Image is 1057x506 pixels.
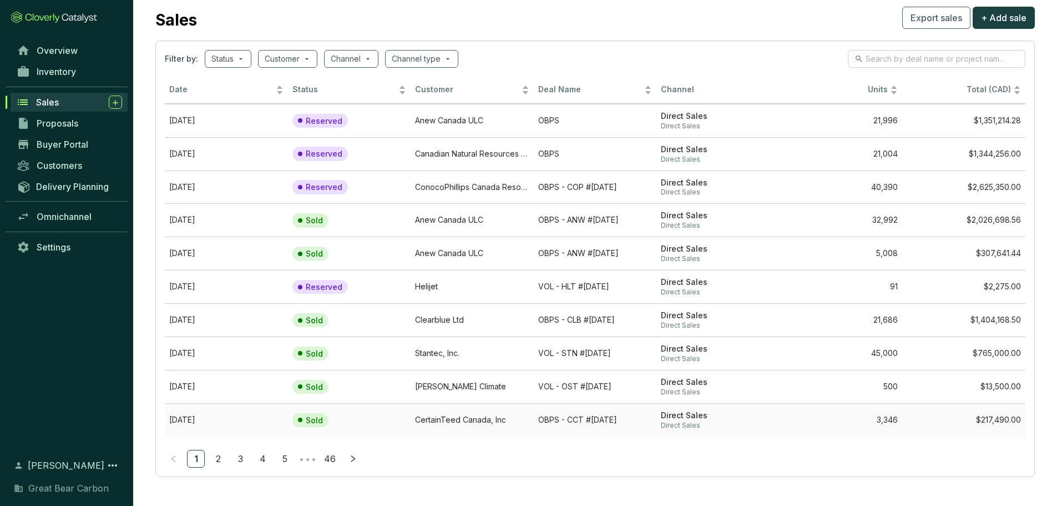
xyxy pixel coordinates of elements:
td: VOL - HLT #2025-10-08 [534,270,657,303]
span: Customer [415,84,519,95]
span: Direct Sales [661,155,775,164]
td: 21,004 [780,137,903,171]
p: Reserved [306,116,342,126]
span: Export sales [911,11,962,24]
p: Reserved [306,182,342,192]
span: Direct Sales [661,410,775,421]
td: 500 [780,370,903,403]
li: Previous Page [165,450,183,468]
td: Oct 07 2025 [165,370,288,403]
p: Sold [306,249,323,259]
a: Inventory [11,62,128,81]
span: Direct Sales [661,377,775,388]
td: OBPS - CLB #2025-10-07 [534,303,657,337]
span: left [170,455,178,463]
td: Anew Canada ULC [411,104,534,137]
span: Direct Sales [661,144,775,155]
th: Deal Name [534,77,657,104]
a: Sales [11,93,128,112]
span: Direct Sales [661,178,775,188]
a: Buyer Portal [11,135,128,154]
span: Settings [37,242,70,253]
td: ConocoPhillips Canada Resources Corp. [411,171,534,204]
span: Direct Sales [661,421,775,430]
input: Search by deal name or project name... [866,53,1009,65]
td: Oct 30 2025 [165,104,288,137]
span: Direct Sales [661,188,775,197]
span: right [349,455,357,463]
span: Omnichannel [37,211,92,222]
a: 5 [276,450,293,467]
a: 4 [254,450,271,467]
td: 21,686 [780,303,903,337]
td: $217,490.00 [902,403,1025,437]
span: Customers [37,160,82,171]
th: Customer [411,77,534,104]
span: Sales [36,97,59,108]
td: $765,000.00 [902,337,1025,370]
td: VOL - STN #2025-08-27 [534,337,657,370]
td: Oct 30 2025 [165,403,288,437]
span: Direct Sales [661,244,775,254]
p: Reserved [306,149,342,159]
td: Oct 09 2025 [165,203,288,237]
span: ••• [298,450,316,468]
td: $1,351,214.28 [902,104,1025,137]
span: Direct Sales [661,388,775,397]
a: Customers [11,156,128,175]
span: [PERSON_NAME] [28,459,104,472]
span: + Add sale [981,11,1026,24]
span: Buyer Portal [37,139,88,150]
td: $2,026,698.56 [902,203,1025,237]
td: Helijet [411,270,534,303]
td: Anew Canada ULC [411,237,534,270]
span: Direct Sales [661,310,775,321]
th: Units [780,77,903,104]
span: Direct Sales [661,321,775,330]
th: Channel [656,77,780,104]
td: Oct 30 2025 [165,137,288,171]
td: OBPS - COP #2025-10-10 [534,171,657,204]
li: Next 5 Pages [298,450,316,468]
td: 91 [780,270,903,303]
td: 3,346 [780,403,903,437]
td: Anew Canada ULC [411,203,534,237]
span: Direct Sales [661,211,775,221]
a: 3 [232,450,249,467]
td: Ostrom Climate [411,370,534,403]
a: Proposals [11,114,128,133]
li: Next Page [344,450,362,468]
button: + Add sale [973,7,1035,29]
th: Status [288,77,411,104]
span: Units [784,84,888,95]
span: Proposals [37,118,78,129]
a: Overview [11,41,128,60]
p: Sold [306,216,323,226]
p: Reserved [306,282,342,292]
span: Direct Sales [661,221,775,230]
span: Direct Sales [661,288,775,297]
td: 21,996 [780,104,903,137]
td: 5,008 [780,237,903,270]
td: Canadian Natural Resources Limited [411,137,534,171]
p: Sold [306,315,323,325]
span: Direct Sales [661,122,775,131]
span: Date [169,84,274,95]
h2: Sales [155,8,197,32]
td: 45,000 [780,337,903,370]
button: right [344,450,362,468]
span: Overview [37,45,78,56]
td: Oct 09 2025 [165,237,288,270]
li: 5 [276,450,294,468]
td: $1,344,256.00 [902,137,1025,171]
span: Great Bear Carbon [28,482,109,495]
td: OBPS [534,137,657,171]
td: $13,500.00 [902,370,1025,403]
p: Sold [306,349,323,359]
td: 32,992 [780,203,903,237]
th: Date [165,77,288,104]
td: 40,390 [780,171,903,204]
td: OBPS [534,104,657,137]
td: $2,275.00 [902,270,1025,303]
